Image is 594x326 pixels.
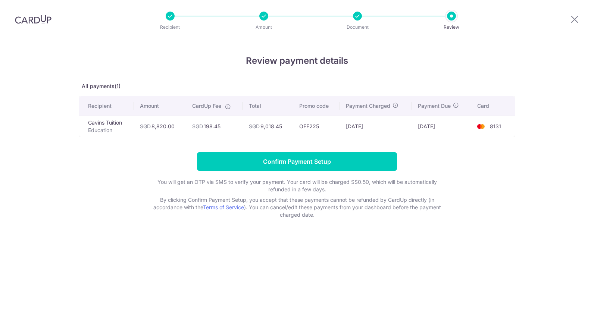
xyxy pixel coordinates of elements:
[346,102,390,110] span: Payment Charged
[293,116,340,137] td: OFF225
[330,23,385,31] p: Document
[88,126,128,134] p: Education
[192,102,221,110] span: CardUp Fee
[79,54,515,68] h4: Review payment details
[243,116,294,137] td: 9,018.45
[424,23,479,31] p: Review
[340,116,412,137] td: [DATE]
[143,23,198,31] p: Recipient
[490,123,501,129] span: 8131
[134,96,186,116] th: Amount
[546,304,587,322] iframe: Opens a widget where you can find more information
[197,152,397,171] input: Confirm Payment Setup
[418,102,451,110] span: Payment Due
[243,96,294,116] th: Total
[236,23,291,31] p: Amount
[134,116,186,137] td: 8,820.00
[203,204,244,210] a: Terms of Service
[471,96,515,116] th: Card
[140,123,151,129] span: SGD
[79,116,134,137] td: Gavins Tuition
[249,123,260,129] span: SGD
[293,96,340,116] th: Promo code
[79,82,515,90] p: All payments(1)
[148,196,446,219] p: By clicking Confirm Payment Setup, you accept that these payments cannot be refunded by CardUp di...
[412,116,471,137] td: [DATE]
[79,96,134,116] th: Recipient
[15,15,51,24] img: CardUp
[186,116,243,137] td: 198.45
[148,178,446,193] p: You will get an OTP via SMS to verify your payment. Your card will be charged S$0.50, which will ...
[473,122,488,131] img: <span class="translation_missing" title="translation missing: en.account_steps.new_confirm_form.b...
[192,123,203,129] span: SGD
